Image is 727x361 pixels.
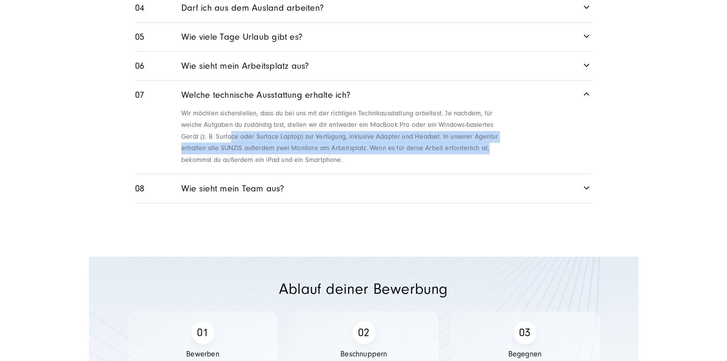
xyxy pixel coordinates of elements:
a: Wie sieht mein Arbeitsplatz aus? [135,52,592,80]
span: Bewerben [186,350,219,358]
p: Wir möchten sicherstellen, dass du bei uns mit der richtigen Technikausstattung arbeitest. Je nac... [181,108,505,166]
span: Beschnuppern [340,350,387,358]
a: Wie viele Tage Urlaub gibt es? [135,23,592,51]
span: Begegnen [508,350,542,358]
a: Welche technische Ausstattung erhalte ich? [135,81,592,107]
a: Wie sieht mein Team aus? [135,174,592,203]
